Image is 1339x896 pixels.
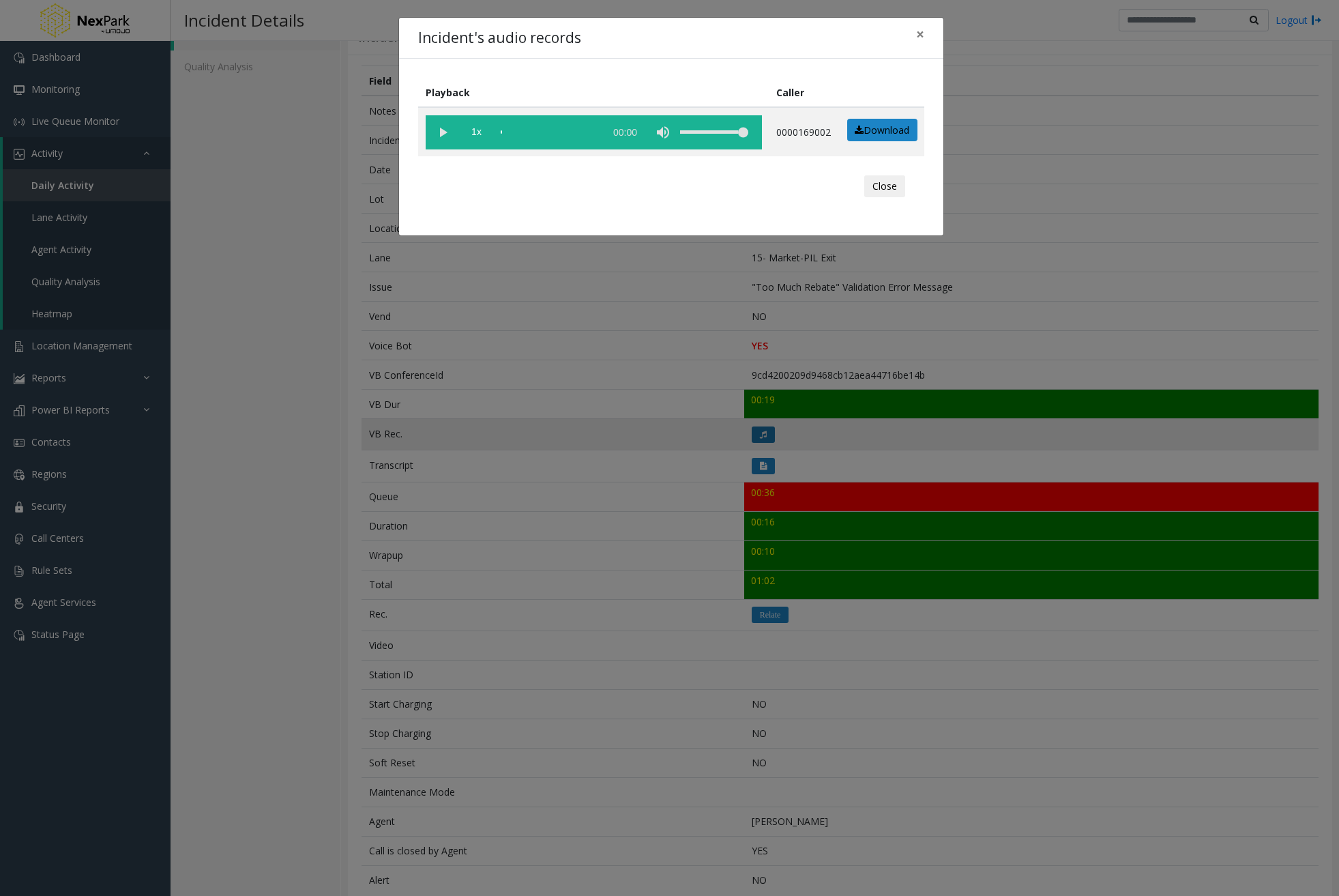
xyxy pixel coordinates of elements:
[460,115,494,149] span: playback speed button
[769,78,838,107] th: Caller
[501,115,598,149] div: scrub bar
[418,78,769,107] th: Playback
[864,175,905,197] button: Close
[916,25,924,44] span: ×
[680,115,748,149] div: volume level
[907,18,934,51] button: Close
[776,125,832,139] p: 0000169002
[418,27,581,49] h4: Incident's audio records
[847,119,917,142] a: Download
